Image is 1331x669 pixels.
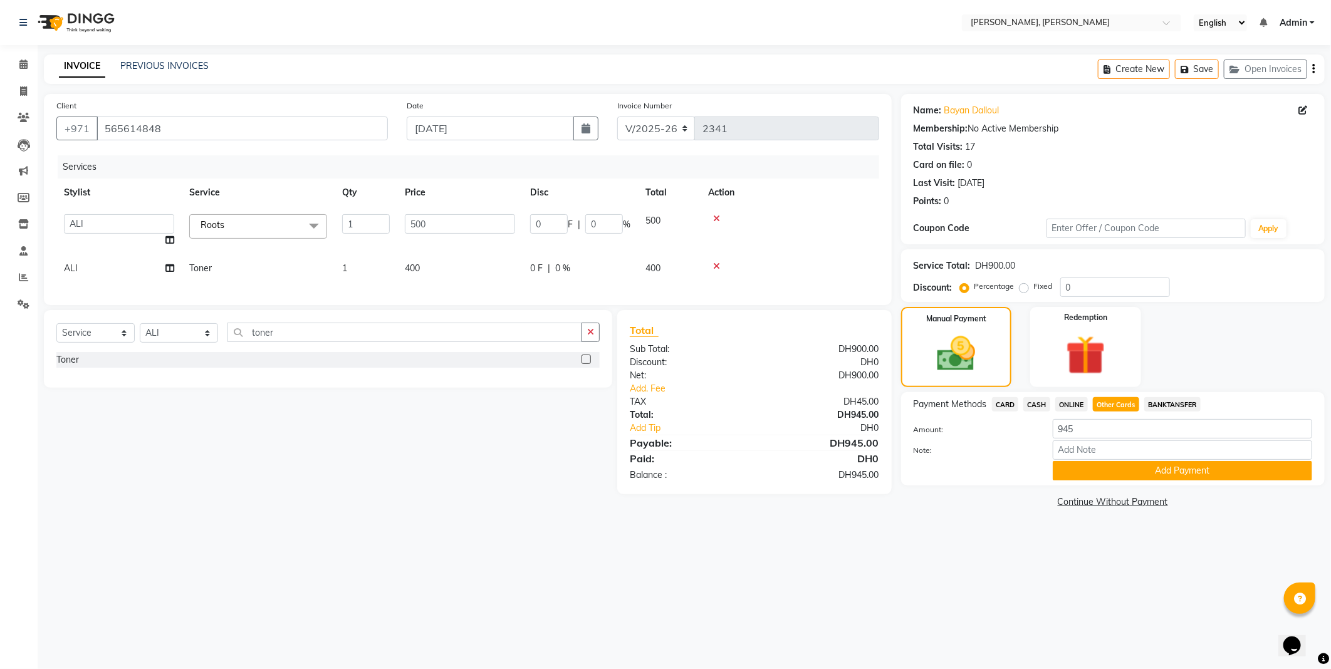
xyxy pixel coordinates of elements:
span: 400 [645,262,660,274]
img: logo [32,5,118,40]
div: DH900.00 [976,259,1016,272]
label: Fixed [1034,281,1053,292]
span: ALI [64,262,78,274]
a: Add. Fee [620,382,889,395]
div: DH0 [754,451,889,466]
span: 0 F [530,262,543,275]
div: Services [58,155,889,179]
th: Qty [335,179,397,207]
div: Discount: [914,281,953,294]
button: Apply [1251,219,1287,238]
button: Save [1175,60,1219,79]
div: DH945.00 [754,408,889,422]
a: Continue Without Payment [904,495,1322,509]
div: [DATE] [958,177,985,190]
label: Invoice Number [617,100,672,111]
a: Add Tip [620,422,777,435]
input: Search or Scan [227,323,582,342]
button: Open Invoices [1224,60,1307,79]
span: F [568,218,573,231]
div: Service Total: [914,259,971,272]
span: 500 [645,215,660,226]
label: Amount: [904,424,1043,435]
div: No Active Membership [914,122,1312,135]
div: DH900.00 [754,369,889,382]
div: DH45.00 [754,395,889,408]
th: Service [182,179,335,207]
a: x [224,219,230,231]
div: DH900.00 [754,343,889,356]
span: Toner [189,262,212,274]
th: Stylist [56,179,182,207]
input: Search by Name/Mobile/Email/Code [97,117,388,140]
div: Toner [56,353,79,366]
div: Discount: [620,356,754,369]
th: Disc [523,179,638,207]
div: Name: [914,104,942,117]
div: Payable: [620,435,754,450]
span: ONLINE [1055,397,1088,412]
span: BANKTANSFER [1144,397,1201,412]
label: Client [56,100,76,111]
a: Bayan Dalloul [944,104,1000,117]
label: Manual Payment [926,313,986,324]
input: Add Note [1053,440,1312,460]
img: _gift.svg [1053,331,1117,380]
span: 1 [342,262,347,274]
span: 0 % [555,262,570,275]
span: 400 [405,262,420,274]
div: 0 [944,195,949,208]
iframe: chat widget [1278,619,1318,656]
span: Total [630,324,659,337]
span: CARD [992,397,1019,412]
input: Amount [1053,419,1312,438]
a: PREVIOUS INVOICES [120,60,209,71]
th: Total [638,179,701,207]
label: Date [407,100,424,111]
div: DH945.00 [754,469,889,482]
div: Membership: [914,122,968,135]
img: _cash.svg [925,332,987,376]
button: Create New [1098,60,1170,79]
div: Total: [620,408,754,422]
div: DH0 [754,356,889,369]
div: Last Visit: [914,177,956,190]
a: INVOICE [59,55,105,78]
th: Action [701,179,879,207]
span: CASH [1023,397,1050,412]
div: DH0 [776,422,888,435]
label: Note: [904,445,1043,456]
button: Add Payment [1053,461,1312,480]
span: Admin [1280,16,1307,29]
span: | [548,262,550,275]
span: Roots [201,219,224,231]
div: 17 [966,140,976,153]
th: Price [397,179,523,207]
span: % [623,218,630,231]
span: | [578,218,580,231]
div: Card on file: [914,158,965,172]
div: Paid: [620,451,754,466]
div: 0 [968,158,973,172]
div: Net: [620,369,754,382]
div: Balance : [620,469,754,482]
button: +971 [56,117,98,140]
span: Payment Methods [914,398,987,411]
label: Redemption [1064,312,1107,323]
label: Percentage [974,281,1015,292]
div: Coupon Code [914,222,1047,235]
div: Sub Total: [620,343,754,356]
span: Other Cards [1093,397,1139,412]
div: DH945.00 [754,435,889,450]
div: Total Visits: [914,140,963,153]
input: Enter Offer / Coupon Code [1047,219,1246,238]
div: TAX [620,395,754,408]
div: Points: [914,195,942,208]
